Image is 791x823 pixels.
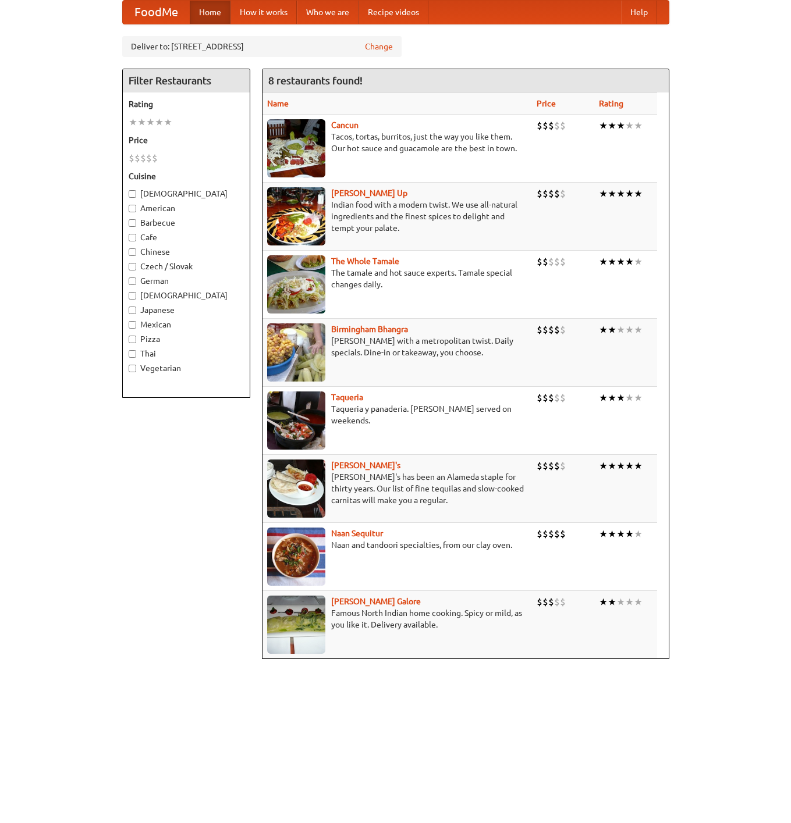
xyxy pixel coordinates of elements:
[129,116,137,129] li: ★
[548,459,554,472] li: $
[599,596,608,608] li: ★
[129,188,244,199] label: [DEMOGRAPHIC_DATA]
[267,199,527,234] p: Indian food with a modern twist. We use all-natural ingredients and the finest spices to delight ...
[608,323,616,336] li: ★
[267,119,325,177] img: cancun.jpg
[608,459,616,472] li: ★
[331,120,359,130] b: Cancun
[554,255,560,268] li: $
[616,391,625,404] li: ★
[554,391,560,404] li: $
[542,391,548,404] li: $
[537,596,542,608] li: $
[554,459,560,472] li: $
[129,248,136,256] input: Chinese
[625,323,634,336] li: ★
[560,323,566,336] li: $
[548,528,554,540] li: $
[122,36,402,57] div: Deliver to: [STREET_ADDRESS]
[548,119,554,132] li: $
[625,119,634,132] li: ★
[129,336,136,343] input: Pizza
[146,152,152,165] li: $
[542,596,548,608] li: $
[625,391,634,404] li: ★
[542,528,548,540] li: $
[268,75,363,86] ng-pluralize: 8 restaurants found!
[267,607,527,630] p: Famous North Indian home cooking. Spicy or mild, as you like it. Delivery available.
[267,596,325,654] img: currygalore.jpg
[599,119,608,132] li: ★
[129,307,136,314] input: Japanese
[331,188,407,198] a: [PERSON_NAME] Up
[560,528,566,540] li: $
[634,391,643,404] li: ★
[616,596,625,608] li: ★
[560,391,566,404] li: $
[542,459,548,472] li: $
[625,459,634,472] li: ★
[608,528,616,540] li: ★
[129,217,244,229] label: Barbecue
[134,152,140,165] li: $
[542,187,548,200] li: $
[616,187,625,200] li: ★
[129,246,244,258] label: Chinese
[137,116,146,129] li: ★
[608,596,616,608] li: ★
[634,459,643,472] li: ★
[625,528,634,540] li: ★
[537,187,542,200] li: $
[560,459,566,472] li: $
[616,119,625,132] li: ★
[634,119,643,132] li: ★
[634,187,643,200] li: ★
[608,255,616,268] li: ★
[267,539,527,551] p: Naan and tandoori specialties, from our clay oven.
[129,261,244,272] label: Czech / Slovak
[542,255,548,268] li: $
[359,1,428,24] a: Recipe videos
[267,267,527,290] p: The tamale and hot sauce experts. Tamale special changes daily.
[129,348,244,359] label: Thai
[297,1,359,24] a: Who we are
[548,391,554,404] li: $
[123,1,190,24] a: FoodMe
[267,187,325,245] img: curryup.jpg
[608,119,616,132] li: ★
[542,323,548,336] li: $
[267,403,527,426] p: Taqueria y panaderia. [PERSON_NAME] served on weekends.
[548,187,554,200] li: $
[634,528,643,540] li: ★
[129,290,244,301] label: [DEMOGRAPHIC_DATA]
[129,202,244,214] label: American
[537,255,542,268] li: $
[599,255,608,268] li: ★
[331,325,408,334] b: Birmingham Bhangra
[267,323,325,382] img: bhangra.jpg
[129,321,136,329] input: Mexican
[608,187,616,200] li: ★
[616,255,625,268] li: ★
[616,528,625,540] li: ★
[537,391,542,404] li: $
[129,231,244,243] label: Cafe
[621,1,657,24] a: Help
[129,134,244,146] h5: Price
[560,596,566,608] li: $
[599,187,608,200] li: ★
[267,391,325,450] img: taqueria.jpg
[537,99,556,108] a: Price
[155,116,164,129] li: ★
[616,459,625,472] li: ★
[625,596,634,608] li: ★
[599,528,608,540] li: ★
[123,69,250,92] h4: Filter Restaurants
[331,597,421,606] a: [PERSON_NAME] Galore
[634,323,643,336] li: ★
[634,255,643,268] li: ★
[554,119,560,132] li: $
[331,529,383,538] b: Naan Sequitur
[560,255,566,268] li: $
